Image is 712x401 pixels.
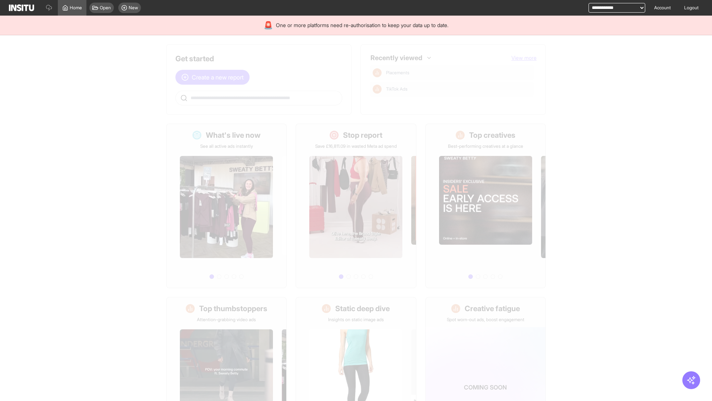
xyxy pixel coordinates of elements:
img: Logo [9,4,34,11]
span: Home [70,5,82,11]
div: 🚨 [264,20,273,30]
span: Open [100,5,111,11]
span: New [129,5,138,11]
span: One or more platforms need re-authorisation to keep your data up to date. [276,22,448,29]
